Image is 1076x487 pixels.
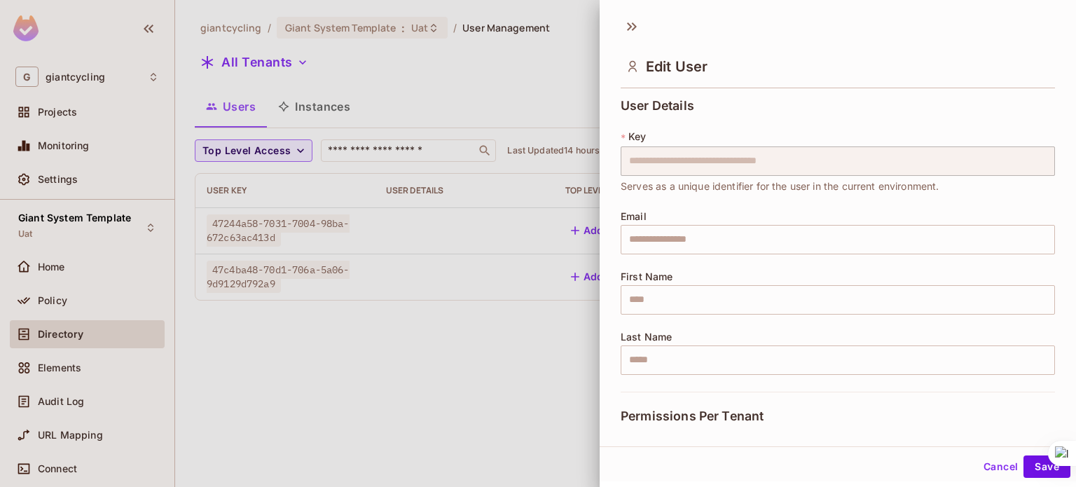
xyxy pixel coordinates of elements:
span: Serves as a unique identifier for the user in the current environment. [621,179,939,194]
span: User Details [621,99,694,113]
button: Save [1023,455,1070,478]
span: Key [628,131,646,142]
span: First Name [621,271,673,282]
button: Cancel [978,455,1023,478]
span: Last Name [621,331,672,343]
span: Edit User [646,58,708,75]
span: Email [621,211,647,222]
span: Permissions Per Tenant [621,409,764,423]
